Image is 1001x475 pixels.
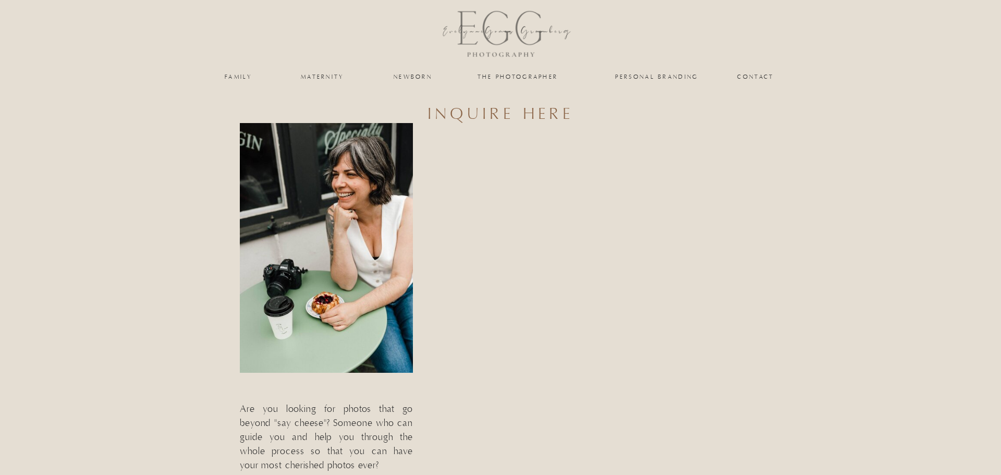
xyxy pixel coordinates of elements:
a: personal branding [614,74,700,80]
a: newborn [392,74,434,80]
h3: inquire here [306,103,696,112]
a: family [217,74,260,80]
a: maternity [301,74,344,80]
a: the photographer [466,74,570,80]
a: Contact [737,74,774,80]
